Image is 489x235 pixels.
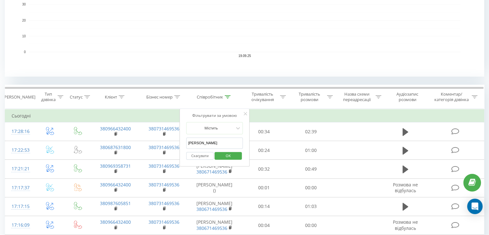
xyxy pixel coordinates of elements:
[287,216,334,235] td: 00:00
[105,94,117,100] div: Клієнт
[219,151,237,161] span: OK
[100,219,131,225] a: 380966432400
[340,91,374,102] div: Назва схеми переадресації
[393,182,418,193] span: Розмова не відбулась
[186,137,243,149] input: Введіть значення
[196,206,227,212] a: 380671469536
[188,216,241,235] td: [PERSON_NAME]
[287,160,334,178] td: 00:49
[247,91,279,102] div: Тривалість очікування
[12,200,29,213] div: 17:17:15
[393,219,418,231] span: Розмова не відбулась
[12,182,29,194] div: 17:17:37
[12,163,29,175] div: 17:21:21
[149,182,179,188] a: 380731469536
[241,122,287,141] td: 00:34
[188,160,241,178] td: [PERSON_NAME]
[41,91,56,102] div: Тип дзвінка
[149,144,179,150] a: 380731469536
[196,169,227,175] a: 380671469536
[100,200,131,206] a: 380987605851
[287,178,334,197] td: 00:00
[389,91,426,102] div: Аудіозапис розмови
[287,122,334,141] td: 02:39
[100,163,131,169] a: 380969358731
[12,144,29,156] div: 17:22:53
[241,197,287,216] td: 00:14
[12,125,29,138] div: 17:28:16
[293,91,325,102] div: Тривалість розмови
[241,178,287,197] td: 00:01
[214,152,242,160] button: OK
[239,54,251,58] text: 19.09.25
[12,219,29,231] div: 17:16:09
[188,197,241,216] td: [PERSON_NAME]
[432,91,470,102] div: Коментар/категорія дзвінка
[3,94,35,100] div: [PERSON_NAME]
[188,178,241,197] td: [PERSON_NAME] ()
[146,94,173,100] div: Бізнес номер
[467,199,483,214] div: Open Intercom Messenger
[197,94,223,100] div: Співробітник
[149,163,179,169] a: 380731469536
[22,3,26,6] text: 30
[149,126,179,132] a: 380731469536
[149,219,179,225] a: 380731469536
[22,19,26,22] text: 20
[24,50,26,54] text: 0
[100,182,131,188] a: 380966432400
[100,144,131,150] a: 380687631800
[186,152,213,160] button: Скасувати
[70,94,83,100] div: Статус
[186,112,243,119] div: Фільтрувати за умовою
[241,141,287,160] td: 00:24
[149,200,179,206] a: 380731469536
[241,216,287,235] td: 00:04
[241,160,287,178] td: 00:32
[100,126,131,132] a: 380966432400
[22,34,26,38] text: 10
[5,109,484,122] td: Сьогодні
[196,225,227,231] a: 380671469536
[287,197,334,216] td: 01:03
[287,141,334,160] td: 01:00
